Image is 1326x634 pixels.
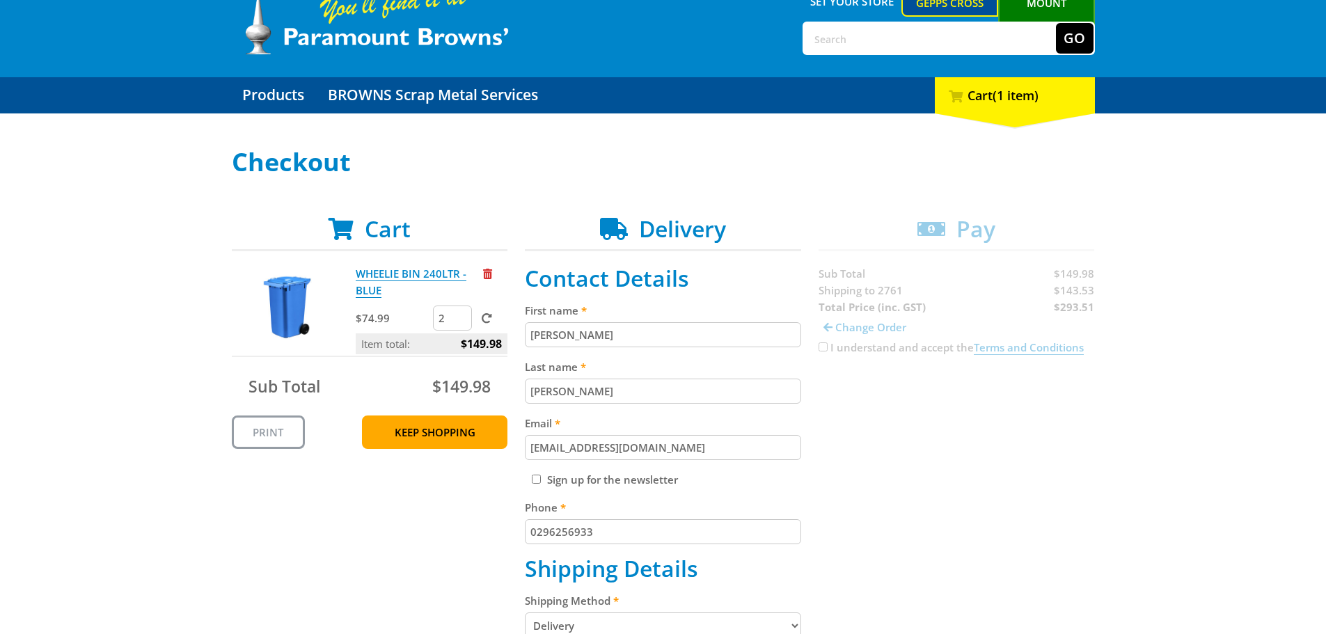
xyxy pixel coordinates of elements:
[248,375,320,397] span: Sub Total
[356,333,507,354] p: Item total:
[432,375,491,397] span: $149.98
[639,214,726,244] span: Delivery
[461,333,502,354] span: $149.98
[525,358,801,375] label: Last name
[362,415,507,449] a: Keep Shopping
[525,592,801,609] label: Shipping Method
[525,555,801,582] h2: Shipping Details
[935,77,1095,113] div: Cart
[525,415,801,431] label: Email
[525,322,801,347] input: Please enter your first name.
[525,519,801,544] input: Please enter your telephone number.
[356,310,430,326] p: $74.99
[232,77,315,113] a: Go to the Products page
[317,77,548,113] a: Go to the BROWNS Scrap Metal Services page
[525,302,801,319] label: First name
[525,265,801,292] h2: Contact Details
[483,267,492,280] a: Remove from cart
[1056,23,1094,54] button: Go
[356,267,466,298] a: WHEELIE BIN 240LTR - BLUE
[804,23,1056,54] input: Search
[525,499,801,516] label: Phone
[993,87,1039,104] span: (1 item)
[232,415,305,449] a: Print
[547,473,678,486] label: Sign up for the newsletter
[232,148,1095,176] h1: Checkout
[365,214,411,244] span: Cart
[525,379,801,404] input: Please enter your last name.
[245,265,329,349] img: WHEELIE BIN 240LTR - BLUE
[525,435,801,460] input: Please enter your email address.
